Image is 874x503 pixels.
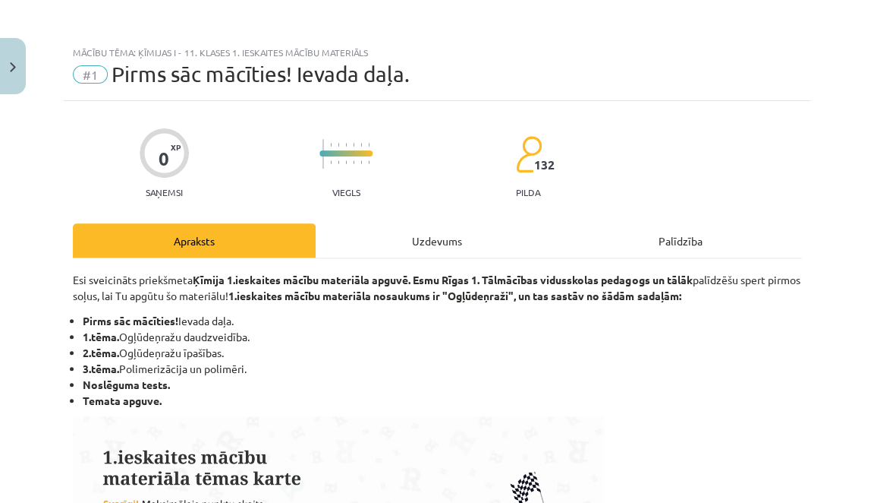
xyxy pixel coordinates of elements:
div: Palīdzība [558,223,801,258]
strong: 2.tēma. [83,346,119,359]
img: icon-short-line-57e1e144782c952c97e751825c79c345078a6d821885a25fce030b3d8c18986b.svg [368,143,369,147]
img: students-c634bb4e5e11cddfef0936a35e636f08e4e9abd3cc4e673bd6f9a4125e45ecb1.svg [515,135,542,173]
div: 0 [159,148,169,169]
strong: 1.ieskaites mācību materiāla nosaukums ir "Ogļūdeņraži", un tas sastāv no šādām sadaļām: [228,289,681,302]
img: icon-short-line-57e1e144782c952c97e751825c79c345078a6d821885a25fce030b3d8c18986b.svg [345,143,347,147]
li: Polimerizācija un polimēri. [83,361,801,377]
img: icon-short-line-57e1e144782c952c97e751825c79c345078a6d821885a25fce030b3d8c18986b.svg [360,160,362,164]
img: icon-long-line-d9ea69661e0d244f92f715978eff75569469978d946b2353a9bb055b3ed8787d.svg [322,139,324,169]
p: Viegls [332,187,360,198]
div: Uzdevums [316,223,558,258]
strong: Noslēguma tests. [83,378,170,391]
strong: Pirms sāc mācīties! [83,314,178,327]
li: Ievada daļa. [83,313,801,329]
li: Ogļūdeņražu īpašības. [83,345,801,361]
img: icon-short-line-57e1e144782c952c97e751825c79c345078a6d821885a25fce030b3d8c18986b.svg [368,160,369,164]
span: 132 [534,158,555,172]
img: icon-short-line-57e1e144782c952c97e751825c79c345078a6d821885a25fce030b3d8c18986b.svg [330,143,332,147]
div: Mācību tēma: Ķīmijas i - 11. klases 1. ieskaites mācību materiāls [73,47,801,58]
img: icon-short-line-57e1e144782c952c97e751825c79c345078a6d821885a25fce030b3d8c18986b.svg [360,143,362,147]
img: icon-short-line-57e1e144782c952c97e751825c79c345078a6d821885a25fce030b3d8c18986b.svg [353,160,354,164]
li: Ogļūdeņražu daudzveidība. [83,329,801,345]
p: pilda [516,187,540,198]
img: icon-short-line-57e1e144782c952c97e751825c79c345078a6d821885a25fce030b3d8c18986b.svg [353,143,354,147]
span: Pirms sāc mācīties! Ievada daļa. [112,62,410,87]
img: icon-short-line-57e1e144782c952c97e751825c79c345078a6d821885a25fce030b3d8c18986b.svg [338,160,339,164]
strong: 3.tēma. [83,362,119,375]
strong: Ķīmija [193,273,225,286]
img: icon-close-lesson-0947bae3869378f0d4975bcd49f059093ad1ed9edebbc8119c70593378902aed.svg [10,62,16,72]
span: XP [171,143,181,151]
div: Apraksts [73,223,316,258]
strong: Temata apguve. [83,394,162,407]
img: icon-short-line-57e1e144782c952c97e751825c79c345078a6d821885a25fce030b3d8c18986b.svg [338,143,339,147]
span: #1 [73,65,108,84]
p: Esi sveicināts priekšmeta palīdzēšu spert pirmos soļus, lai Tu apgūtu šo materiālu! [73,272,801,304]
img: icon-short-line-57e1e144782c952c97e751825c79c345078a6d821885a25fce030b3d8c18986b.svg [345,160,347,164]
p: Saņemsi [140,187,189,198]
strong: 1.ieskaites mācību materiāla apguvē. Esmu Rīgas 1. Tālmācības vidusskolas pedagogs un tālāk [227,273,692,286]
img: icon-short-line-57e1e144782c952c97e751825c79c345078a6d821885a25fce030b3d8c18986b.svg [330,160,332,164]
strong: 1.tēma. [83,330,119,343]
